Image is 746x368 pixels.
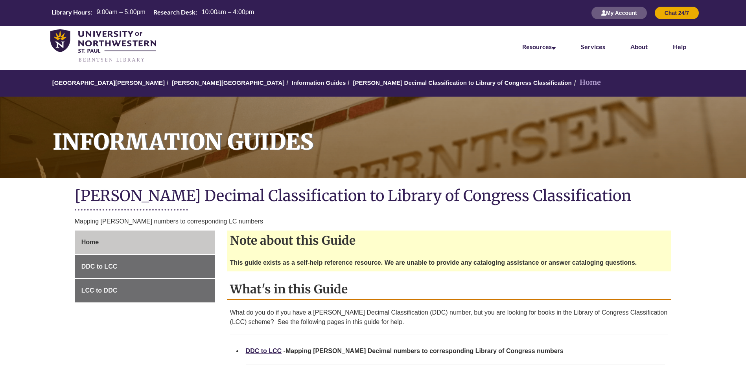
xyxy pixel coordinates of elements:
h1: [PERSON_NAME] Decimal Classification to Library of Congress Classification [75,186,672,207]
a: Information Guides [292,79,346,86]
a: Home [75,231,215,254]
a: Chat 24/7 [655,9,699,16]
a: DDC to LCC [75,255,215,278]
a: Hours Today [48,8,257,18]
a: DDC to LCC [246,348,282,354]
a: Resources [522,43,556,50]
h2: Note about this Guide [227,231,672,250]
span: Mapping [PERSON_NAME] numbers to corresponding LC numbers [75,218,263,225]
h1: Information Guides [44,97,746,168]
a: LCC to DDC [75,279,215,302]
img: UNWSP Library Logo [50,29,156,62]
div: Guide Page Menu [75,231,215,302]
h2: What's in this Guide [227,279,672,300]
span: 9:00am – 5:00pm [96,9,146,15]
span: Home [81,239,99,245]
span: LCC to DDC [81,287,118,294]
a: My Account [591,9,647,16]
p: What do you do if you have a [PERSON_NAME] Decimal Classification (DDC) number, but you are looki... [230,308,669,327]
th: Library Hours: [48,8,93,16]
a: About [630,43,648,50]
li: Home [572,77,601,88]
strong: This guide exists as a self-help reference resource. We are unable to provide any cataloging assi... [230,259,637,266]
a: Help [673,43,686,50]
strong: Mapping [PERSON_NAME] Decimal numbers to corresponding Library of Congress numbers [286,348,564,354]
a: [PERSON_NAME] Decimal Classification to Library of Congress Classification [353,79,572,86]
span: DDC to LCC [81,263,118,270]
th: Research Desk: [150,8,198,16]
a: [PERSON_NAME][GEOGRAPHIC_DATA] [172,79,284,86]
span: 10:00am – 4:00pm [202,9,254,15]
a: [GEOGRAPHIC_DATA][PERSON_NAME] [52,79,165,86]
button: Chat 24/7 [655,7,699,19]
a: Services [581,43,605,50]
button: My Account [591,7,647,19]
